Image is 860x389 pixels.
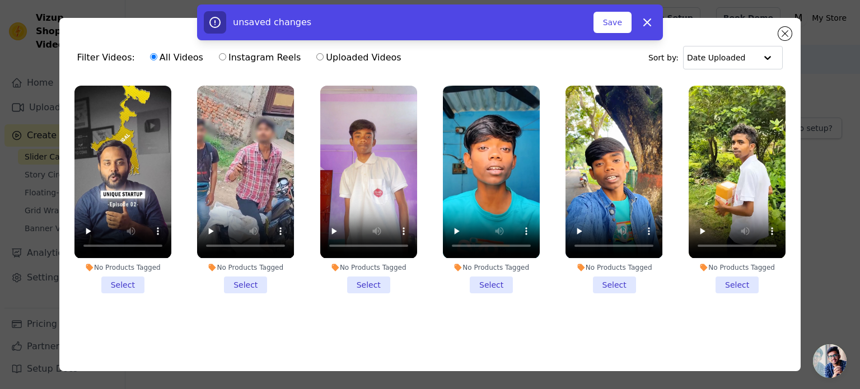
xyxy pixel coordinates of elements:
div: No Products Tagged [320,263,417,272]
div: No Products Tagged [565,263,662,272]
div: No Products Tagged [443,263,540,272]
label: Instagram Reels [218,50,301,65]
div: No Products Tagged [197,263,294,272]
div: No Products Tagged [689,263,786,272]
div: Sort by: [648,46,783,69]
a: Open chat [813,344,847,378]
div: Filter Videos: [77,45,408,71]
label: Uploaded Videos [316,50,401,65]
span: unsaved changes [233,17,311,27]
label: All Videos [149,50,204,65]
button: Save [593,12,632,33]
div: No Products Tagged [74,263,171,272]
